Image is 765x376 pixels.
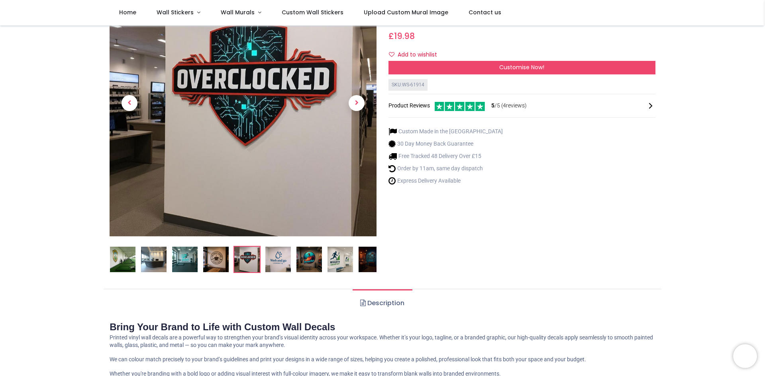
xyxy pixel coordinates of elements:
span: Upload Custom Mural Image [364,8,448,16]
i: Add to wishlist [389,52,394,57]
li: Order by 11am, same day dispatch [388,164,503,173]
span: 5 [491,102,494,109]
a: Next [337,10,377,196]
img: Custom Wall Sticker - Logo or Artwork Printing - Upload your design [110,247,135,272]
img: Custom Wall Sticker - Logo or Artwork Printing - Upload your design [265,247,291,272]
strong: Bring Your Brand to Life with Custom Wall Decals [110,321,335,332]
span: Home [119,8,136,16]
img: Custom Wall Sticker - Logo or Artwork Printing - Upload your design [141,247,167,272]
img: Custom Wall Sticker - Logo or Artwork Printing - Upload your design [203,247,229,272]
img: Custom Wall Sticker - Logo or Artwork Printing - Upload your design [234,247,260,272]
li: Custom Made in the [GEOGRAPHIC_DATA] [388,127,503,136]
p: Printed vinyl wall decals are a powerful way to strengthen your brand’s visual identity across yo... [110,334,655,349]
a: Previous [110,10,149,196]
li: Free Tracked 48 Delivery Over £15 [388,152,503,160]
span: Previous [122,95,137,111]
span: Next [349,95,365,111]
a: Description [353,289,412,317]
li: Express Delivery Available [388,177,503,185]
div: SKU: WS-61914 [388,79,428,91]
img: Custom Wall Sticker - Logo or Artwork Printing - Upload your design [328,247,353,272]
img: Custom Wall Sticker - Logo or Artwork Printing - Upload your design [172,247,198,272]
span: /5 ( 4 reviews) [491,102,527,110]
div: Product Reviews [388,101,655,111]
img: Custom Wall Sticker - Logo or Artwork Printing - Upload your design [296,247,322,272]
iframe: Brevo live chat [733,344,757,368]
button: Add to wishlistAdd to wishlist [388,48,444,62]
li: 30 Day Money Back Guarantee [388,140,503,148]
p: We can colour match precisely to your brand’s guidelines and print your designs in a wide range o... [110,356,655,364]
span: £ [388,30,415,42]
span: Wall Murals [221,8,255,16]
span: Customise Now! [499,63,544,71]
span: Contact us [469,8,501,16]
span: Custom Wall Stickers [282,8,343,16]
span: Wall Stickers [157,8,194,16]
img: Custom Wall Sticker - Logo or Artwork Printing - Upload your design [359,247,384,272]
span: 19.98 [394,30,415,42]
